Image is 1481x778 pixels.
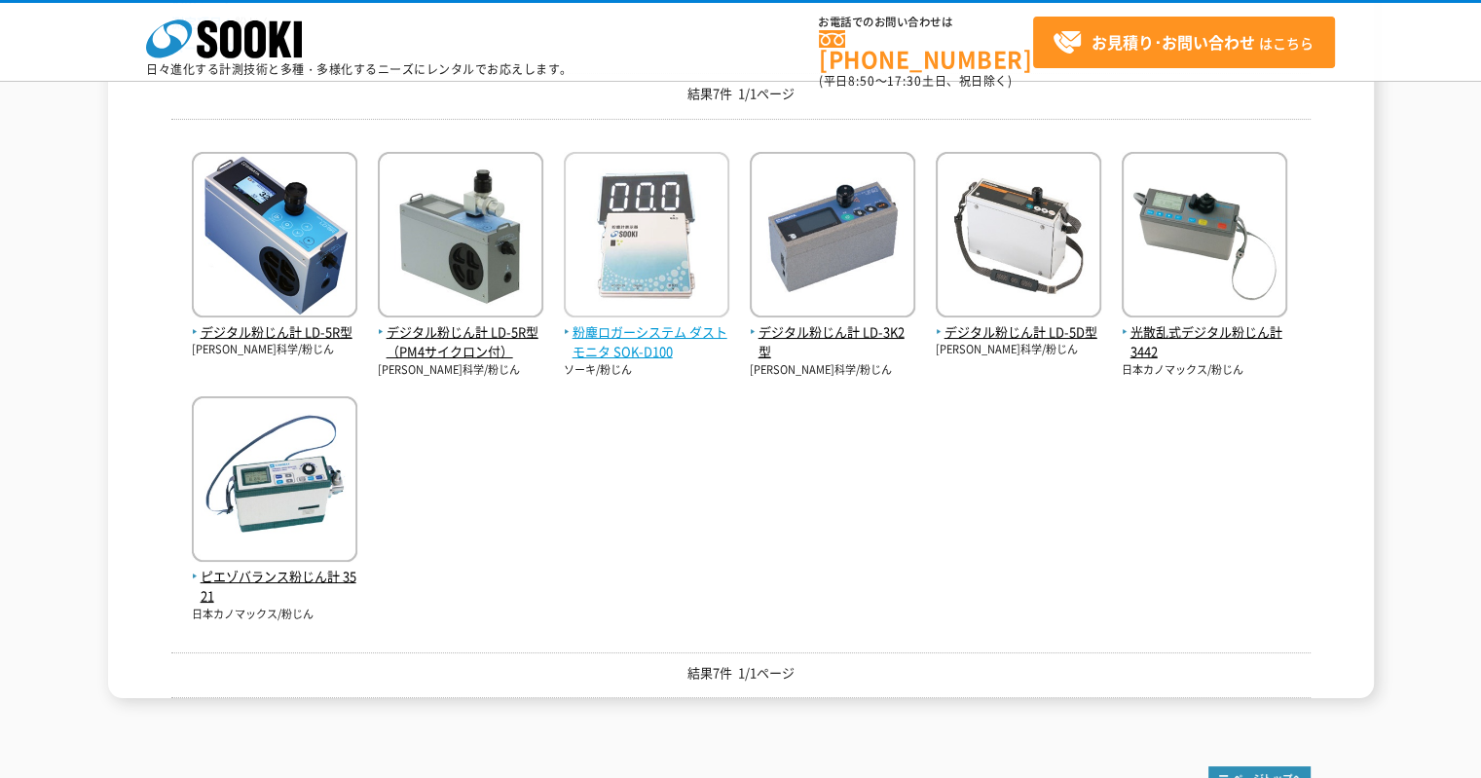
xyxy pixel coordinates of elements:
[192,546,357,607] a: ピエゾバランス粉じん計 3521
[378,322,543,363] span: デジタル粉じん計 LD-5R型（PM4サイクロン付）
[750,302,915,362] a: デジタル粉じん計 LD-3K2型
[819,30,1033,70] a: [PHONE_NUMBER]
[192,302,357,343] a: デジタル粉じん計 LD-5R型
[936,302,1101,343] a: デジタル粉じん計 LD-5D型
[192,322,357,343] span: デジタル粉じん計 LD-5R型
[146,63,573,75] p: 日々進化する計測技術と多種・多様化するニーズにレンタルでお応えします。
[564,322,729,363] span: 粉塵ロガーシステム ダストモニタ SOK-D100
[1053,28,1314,57] span: はこちら
[192,342,357,358] p: [PERSON_NAME]科学/粉じん
[936,322,1101,343] span: デジタル粉じん計 LD-5D型
[1122,152,1287,322] img: 3442
[171,663,1311,684] p: 結果7件 1/1ページ
[819,17,1033,28] span: お電話でのお問い合わせは
[750,362,915,379] p: [PERSON_NAME]科学/粉じん
[750,322,915,363] span: デジタル粉じん計 LD-3K2型
[192,152,357,322] img: LD-5R型
[171,84,1311,104] p: 結果7件 1/1ページ
[192,607,357,623] p: 日本カノマックス/粉じん
[192,396,357,567] img: 3521
[887,72,922,90] span: 17:30
[1122,362,1287,379] p: 日本カノマックス/粉じん
[936,342,1101,358] p: [PERSON_NAME]科学/粉じん
[1122,322,1287,363] span: 光散乱式デジタル粉じん計 3442
[936,152,1101,322] img: LD-5D型
[750,152,915,322] img: LD-3K2型
[819,72,1012,90] span: (平日 ～ 土日、祝日除く)
[378,362,543,379] p: [PERSON_NAME]科学/粉じん
[192,567,357,608] span: ピエゾバランス粉じん計 3521
[1033,17,1335,68] a: お見積り･お問い合わせはこちら
[848,72,875,90] span: 8:50
[378,302,543,362] a: デジタル粉じん計 LD-5R型（PM4サイクロン付）
[564,362,729,379] p: ソーキ/粉じん
[1122,302,1287,362] a: 光散乱式デジタル粉じん計 3442
[564,302,729,362] a: 粉塵ロガーシステム ダストモニタ SOK-D100
[564,152,729,322] img: SOK-D100
[378,152,543,322] img: LD-5R型（PM4サイクロン付）
[1092,30,1255,54] strong: お見積り･お問い合わせ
